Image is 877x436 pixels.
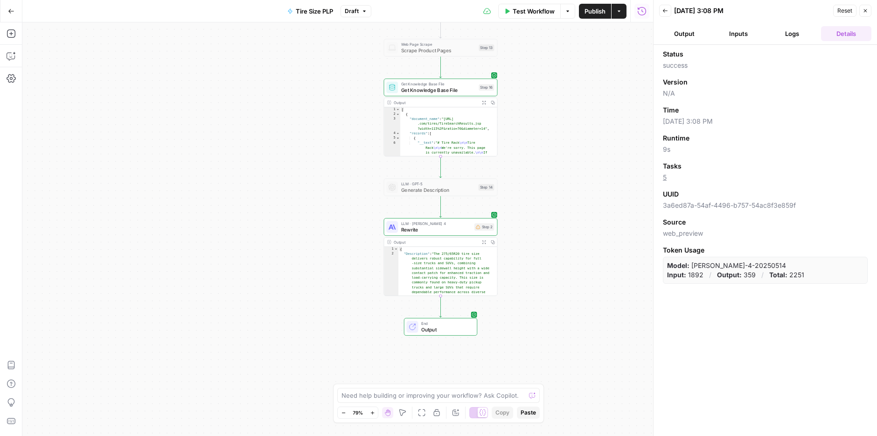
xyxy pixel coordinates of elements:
button: Publish [579,4,611,19]
span: Toggle code folding, rows 2 through 12 [396,112,400,117]
button: Paste [517,407,540,419]
button: Details [821,26,871,41]
div: Step 13 [479,44,494,51]
span: Generate Description [401,186,476,194]
span: Toggle code folding, rows 1 through 13 [396,107,400,112]
button: Reset [833,5,856,17]
span: Copy [495,408,509,417]
span: 3a6ed87a-54af-4496-b757-54ac8f3e859f [663,201,868,210]
p: 359 [717,270,756,280]
div: 1 [384,107,400,112]
span: Toggle code folding, rows 5 through 10 [396,136,400,141]
button: Output [659,26,710,41]
p: 2251 [769,270,804,280]
strong: Total: [769,271,787,279]
button: Inputs [713,26,764,41]
span: Get Knowledge Base File [401,86,476,94]
span: [DATE] 3:08 PM [663,117,868,126]
strong: Model: [667,261,689,269]
span: Source [663,218,686,227]
button: Logs [767,26,818,41]
button: Draft [341,5,371,17]
div: 3 [384,117,400,131]
span: 9s [663,145,868,154]
span: web_preview [663,229,868,238]
span: Time [663,105,679,115]
span: UUID [663,190,679,199]
span: Draft [345,7,359,15]
div: LLM · [PERSON_NAME] 4RewriteStep 2Output{ "Description":"The 275/65R20 tire size delivers robust ... [384,218,498,296]
div: 2 [384,112,400,117]
span: Get Knowledge Base File [401,81,476,87]
div: Step 2 [474,223,494,231]
span: Publish [585,7,606,16]
g: Edge from step_16 to step_14 [439,156,442,178]
div: Step 16 [479,84,494,91]
span: Token Usage [663,246,868,255]
div: 4 [384,131,400,136]
span: Toggle code folding, rows 4 through 11 [396,131,400,136]
div: 6 [384,141,400,188]
div: Step 14 [479,184,494,190]
span: Paste [521,408,536,417]
span: Toggle code folding, rows 1 through 3 [394,247,398,252]
button: Copy [492,407,513,419]
span: Runtime [663,134,689,143]
span: Version [663,77,688,87]
g: Edge from step_2 to end [439,296,442,317]
p: / [761,270,764,280]
div: Web Page ScrapeScrape Product PagesStep 13 [384,39,498,56]
span: Reset [837,7,852,15]
div: Get Knowledge Base FileGet Knowledge Base FileStep 16Output[ { "document_name":"[URL] .com/tires/... [384,78,498,156]
div: EndOutput [384,318,498,336]
div: Output [394,99,477,105]
button: Tire Size PLP [282,4,339,19]
p: claude-sonnet-4-20250514 [667,261,786,270]
g: Edge from step_14 to step_2 [439,196,442,218]
p: 1892 [667,270,703,280]
strong: Input: [667,271,686,279]
span: success [663,61,868,70]
div: 5 [384,136,400,141]
div: 1 [384,247,398,252]
span: Tasks [663,162,682,171]
span: Rewrite [401,226,472,233]
button: Test Workflow [498,4,560,19]
span: LLM · GPT-5 [401,181,476,187]
span: N/A [663,89,868,98]
span: Status [663,49,683,59]
a: 5 [663,173,667,181]
g: Edge from step_12 to step_13 [439,17,442,38]
span: Scrape Product Pages [401,47,476,54]
g: Edge from step_13 to step_16 [439,56,442,78]
span: End [421,321,471,327]
span: Web Page Scrape [401,42,476,48]
span: Test Workflow [513,7,555,16]
span: 79% [353,409,363,416]
div: Output [394,239,477,245]
span: Output [421,326,471,333]
strong: Output: [717,271,742,279]
div: LLM · GPT-5Generate DescriptionStep 14 [384,178,498,196]
span: LLM · [PERSON_NAME] 4 [401,221,472,227]
p: / [709,270,711,280]
span: Tire Size PLP [296,7,333,16]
